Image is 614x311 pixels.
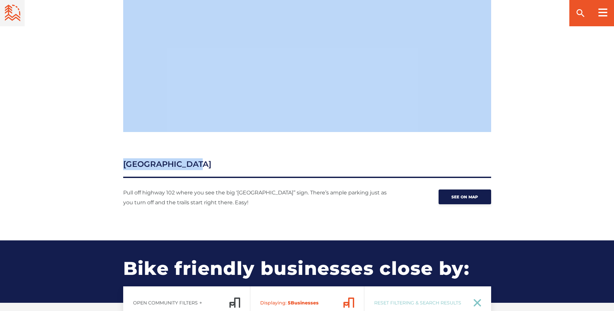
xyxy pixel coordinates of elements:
[260,300,286,306] span: Displaying:
[123,188,396,208] p: Pull off highway 102 where you see the big ‘[GEOGRAPHIC_DATA]’’ sign. There’s ample parking just ...
[313,300,319,306] span: es
[575,8,586,18] ion-icon: search
[133,300,198,306] span: Open Community Filters
[123,240,491,303] h2: Bike friendly businesses close by:
[451,194,478,199] span: See on map
[260,300,338,306] span: Business
[288,300,291,306] span: 5
[198,300,203,305] ion-icon: add
[439,189,491,204] a: See on map
[123,158,491,178] h3: [GEOGRAPHIC_DATA]
[374,300,465,306] span: Reset Filtering & Search Results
